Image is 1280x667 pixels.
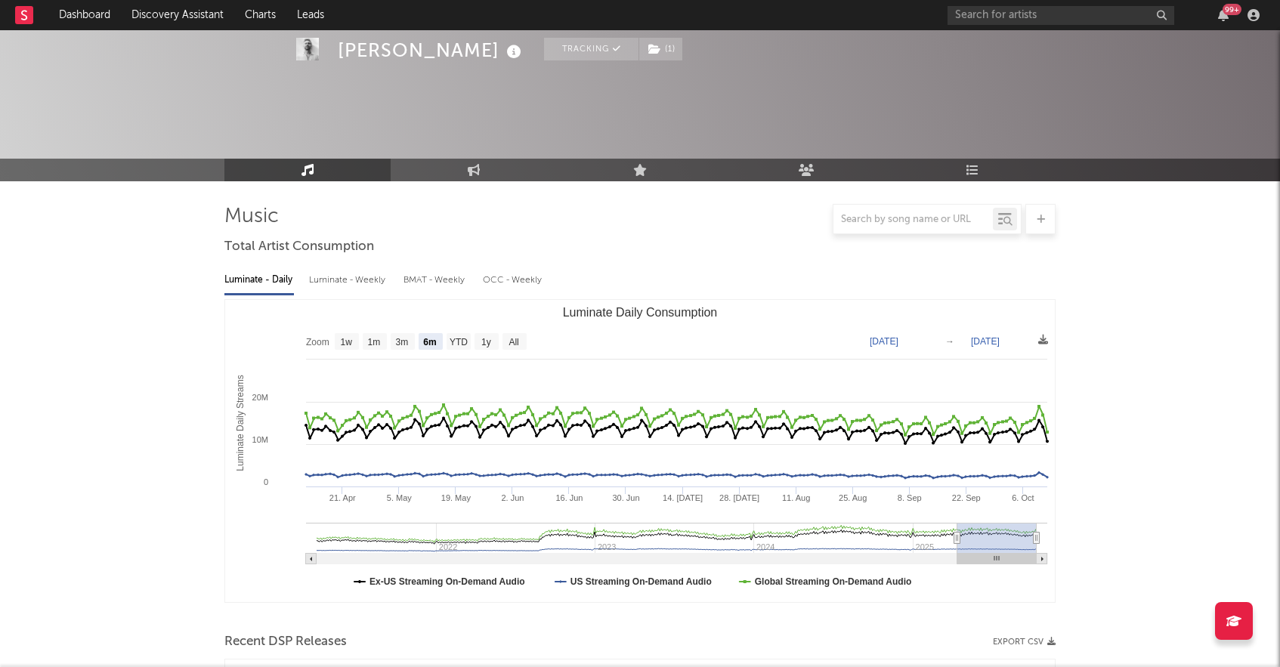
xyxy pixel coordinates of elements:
text: 21. Apr [329,493,356,502]
text: 1m [368,337,381,347]
text: 30. Jun [612,493,639,502]
text: YTD [450,337,468,347]
text: All [509,337,518,347]
text: 28. [DATE] [719,493,759,502]
text: [DATE] [870,336,898,347]
text: 2. Jun [501,493,524,502]
div: Luminate - Daily [224,267,294,293]
text: 11. Aug [782,493,810,502]
button: Tracking [544,38,638,60]
text: Luminate Daily Consumption [563,306,718,319]
text: 8. Sep [898,493,922,502]
svg: Luminate Daily Consumption [225,300,1055,602]
text: 6. Oct [1012,493,1034,502]
text: 1y [481,337,491,347]
text: → [945,336,954,347]
text: US Streaming On-Demand Audio [570,576,712,587]
text: 10M [252,435,268,444]
div: [PERSON_NAME] [338,38,525,63]
span: ( 1 ) [638,38,683,60]
text: 3m [396,337,409,347]
text: Zoom [306,337,329,347]
text: 14. [DATE] [663,493,703,502]
button: Export CSV [993,638,1056,647]
text: Ex-US Streaming On-Demand Audio [369,576,525,587]
text: 6m [423,337,436,347]
text: 25. Aug [839,493,867,502]
text: 1w [341,337,353,347]
button: 99+ [1218,9,1229,21]
input: Search by song name or URL [833,214,993,226]
div: BMAT - Weekly [403,267,468,293]
input: Search for artists [948,6,1174,25]
button: (1) [639,38,682,60]
text: 5. May [387,493,413,502]
text: Luminate Daily Streams [235,375,246,471]
div: Luminate - Weekly [309,267,388,293]
text: 0 [264,477,268,486]
text: Global Streaming On-Demand Audio [755,576,912,587]
div: 99 + [1223,4,1241,15]
text: 16. Jun [555,493,583,502]
text: [DATE] [971,336,1000,347]
text: 22. Sep [952,493,981,502]
span: Recent DSP Releases [224,633,347,651]
div: OCC - Weekly [483,267,543,293]
text: 20M [252,393,268,402]
text: 19. May [441,493,471,502]
span: Total Artist Consumption [224,238,374,256]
